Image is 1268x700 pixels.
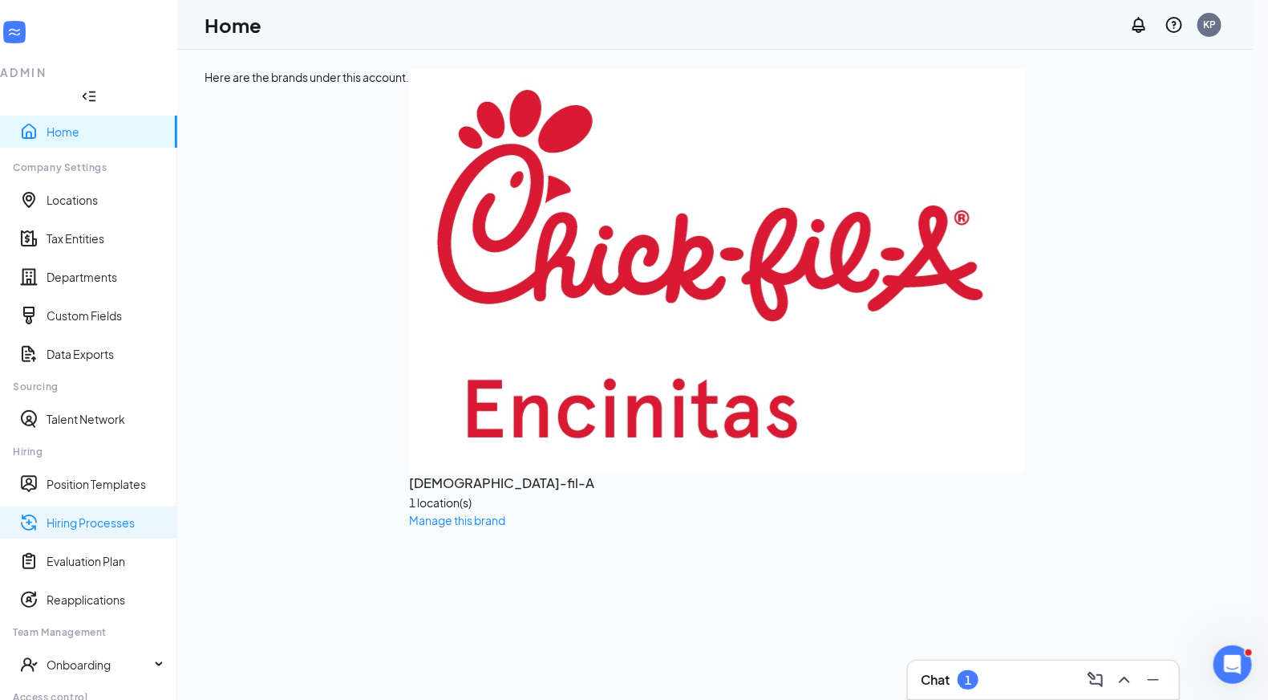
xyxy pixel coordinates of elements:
div: Hiring [13,445,164,458]
h3: Chat [921,671,950,689]
svg: Collapse [81,88,97,104]
svg: Notifications [1129,15,1148,35]
a: Data Exports [47,346,164,362]
svg: WorkstreamLogo [6,24,22,40]
div: Team Management [13,625,164,639]
svg: ComposeMessage [1086,670,1105,690]
div: KP [1203,18,1216,31]
a: Departments [47,269,164,285]
a: Manage this brand [409,513,505,527]
svg: ChevronUp [1115,670,1134,690]
h3: [DEMOGRAPHIC_DATA]-fil-A [409,473,1025,494]
button: Minimize [1140,667,1166,693]
svg: UserCheck [19,655,38,674]
a: Evaluation Plan [47,553,164,569]
a: Hiring Processes [47,515,164,531]
h1: Home [205,11,261,39]
div: Sourcing [13,380,164,393]
a: Talent Network [47,411,164,427]
svg: QuestionInfo [1165,15,1184,35]
button: ComposeMessage [1083,667,1108,693]
svg: Minimize [1144,670,1163,690]
a: Locations [47,192,164,208]
a: Custom Fields [47,307,164,324]
img: Chick-fil-A logo [409,69,1025,473]
a: Reapplications [47,592,164,608]
div: 1 [965,674,971,687]
div: Here are the brands under this account. [205,69,409,529]
div: 1 location(s) [409,494,1025,511]
button: ChevronUp [1112,667,1137,693]
iframe: Intercom live chat [1213,645,1252,684]
a: Position Templates [47,476,164,492]
a: Tax Entities [47,230,164,246]
a: Home [47,124,164,140]
div: Company Settings [13,161,164,174]
div: Onboarding [47,657,150,673]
